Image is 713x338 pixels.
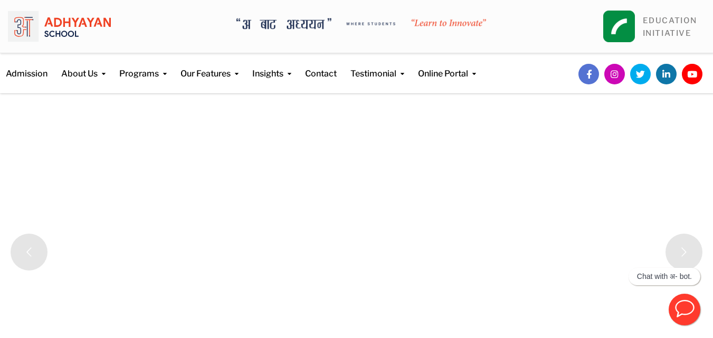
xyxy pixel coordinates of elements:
[637,272,692,281] p: Chat with अ- bot.
[119,53,167,80] a: Programs
[61,53,106,80] a: About Us
[643,16,697,38] a: EDUCATIONINITIATIVE
[180,53,239,80] a: Our Features
[418,53,476,80] a: Online Portal
[6,53,47,80] a: Admission
[603,11,635,42] img: square_leapfrog
[305,53,337,80] a: Contact
[350,53,404,80] a: Testimonial
[8,8,111,45] img: logo
[252,53,291,80] a: Insights
[236,18,486,30] img: A Bata Adhyayan where students learn to Innovate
